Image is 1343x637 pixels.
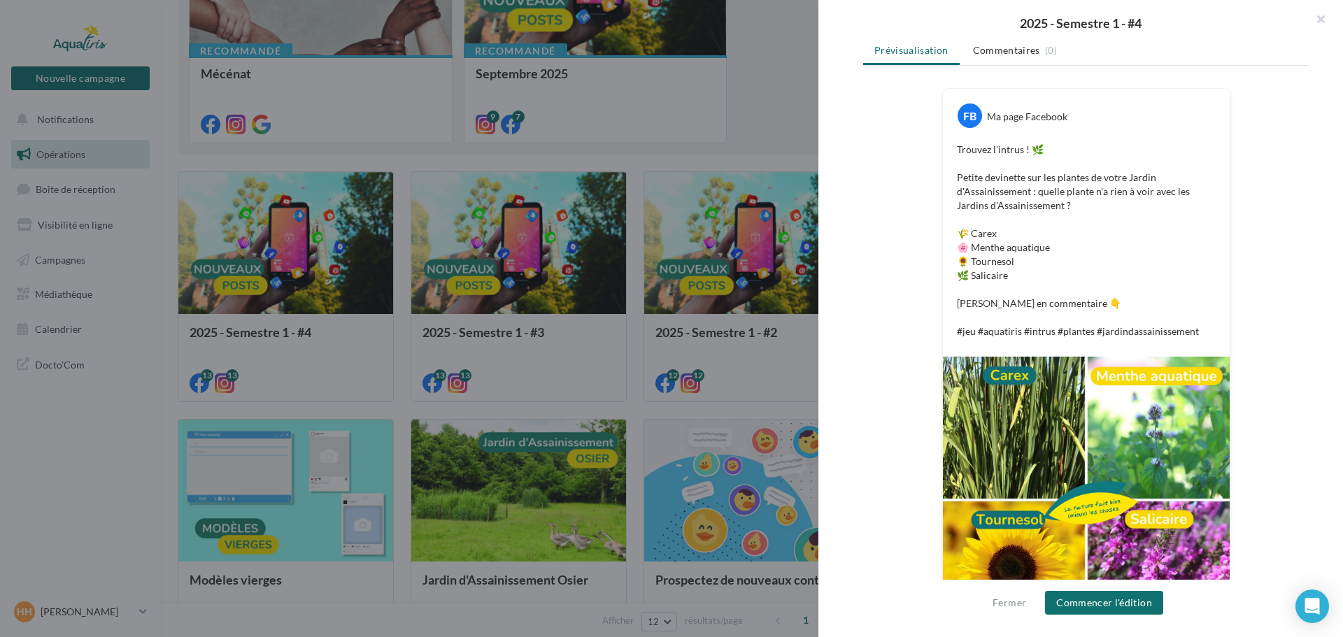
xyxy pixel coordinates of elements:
p: Trouvez l'intrus ! 🌿 Petite devinette sur les plantes de votre Jardin d'Assainissement : quelle p... [957,143,1216,338]
button: Fermer [987,594,1032,611]
span: Commentaires [973,43,1040,57]
div: Ma page Facebook [987,110,1067,124]
div: FB [958,103,982,128]
button: Commencer l'édition [1045,591,1163,615]
div: Open Intercom Messenger [1295,589,1329,623]
div: 2025 - Semestre 1 - #4 [841,17,1321,29]
span: (0) [1045,45,1057,56]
